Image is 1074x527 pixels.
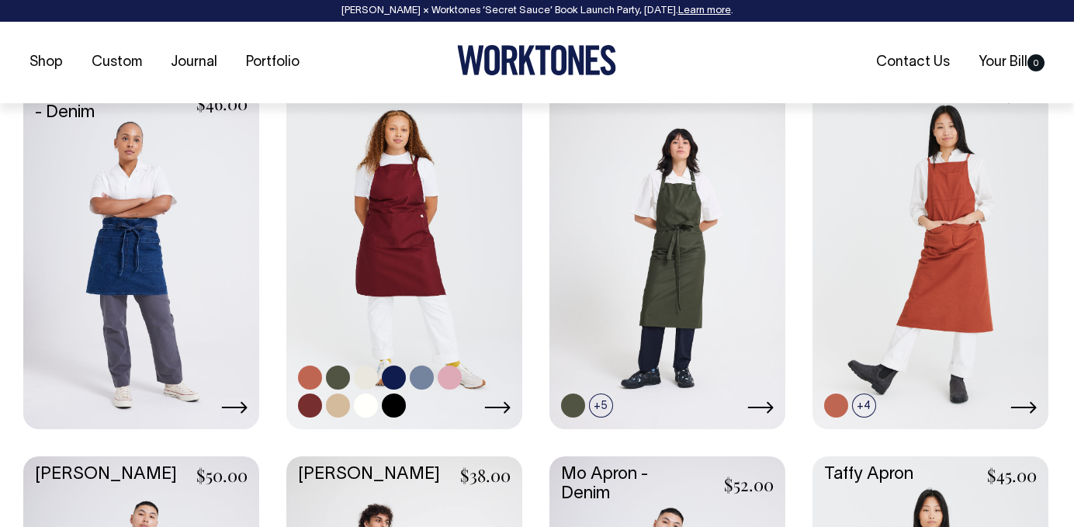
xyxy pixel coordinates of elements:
a: Journal [165,50,223,75]
a: Learn more [678,6,731,16]
span: +4 [852,394,876,418]
a: Shop [23,50,69,75]
div: [PERSON_NAME] × Worktones ‘Secret Sauce’ Book Launch Party, [DATE]. . [16,5,1058,16]
a: Your Bill0 [972,50,1051,75]
span: 0 [1027,54,1045,71]
span: +5 [589,394,613,418]
a: Contact Us [870,50,956,75]
a: Portfolio [240,50,306,75]
a: Custom [85,50,148,75]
